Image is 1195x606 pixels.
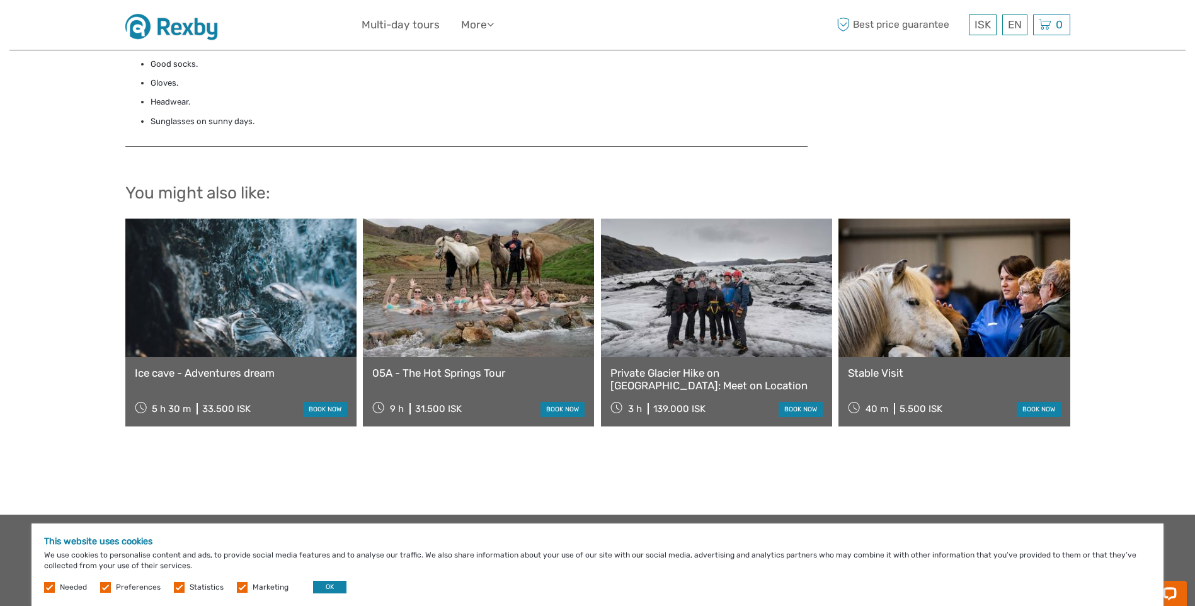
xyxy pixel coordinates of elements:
a: Private Glacier Hike on [GEOGRAPHIC_DATA]: Meet on Location [610,367,823,392]
li: Sunglasses on sunny days. [151,115,808,129]
label: Needed [60,582,87,593]
a: Stable Visit [848,367,1060,379]
li: Headwear. [151,95,808,109]
div: 139.000 ISK [653,403,706,414]
a: book now [303,402,347,416]
div: EN [1002,14,1027,35]
label: Preferences [116,582,161,593]
a: book now [779,402,823,416]
h2: You might also like: [125,183,1070,203]
div: 33.500 ISK [202,403,251,414]
div: 31.500 ISK [415,403,462,414]
label: Statistics [190,582,224,593]
a: 05A - The Hot Springs Tour [372,367,585,379]
button: Open LiveChat chat widget [145,20,160,35]
a: Ice cave - Adventures dream [135,367,347,379]
button: OK [313,581,346,593]
a: More [461,16,494,34]
span: ISK [975,18,991,31]
div: We use cookies to personalise content and ads, to provide social media features and to analyse ou... [31,523,1164,606]
a: book now [1017,402,1061,416]
li: Good socks. [151,57,808,71]
span: 40 m [866,403,888,414]
label: Marketing [253,582,289,593]
span: Best price guarantee [834,14,966,35]
li: Gloves. [151,76,808,90]
span: 9 h [390,403,404,414]
h5: This website uses cookies [44,536,1151,547]
span: 5 h 30 m [152,403,191,414]
a: book now [540,402,585,416]
img: 1430-dd05a757-d8ed-48de-a814-6052a4ad6914_logo_small.jpg [125,9,227,40]
div: 5.500 ISK [900,403,942,414]
p: Chat now [18,22,142,32]
span: 3 h [628,403,642,414]
span: 0 [1054,18,1065,31]
a: Multi-day tours [362,16,440,34]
